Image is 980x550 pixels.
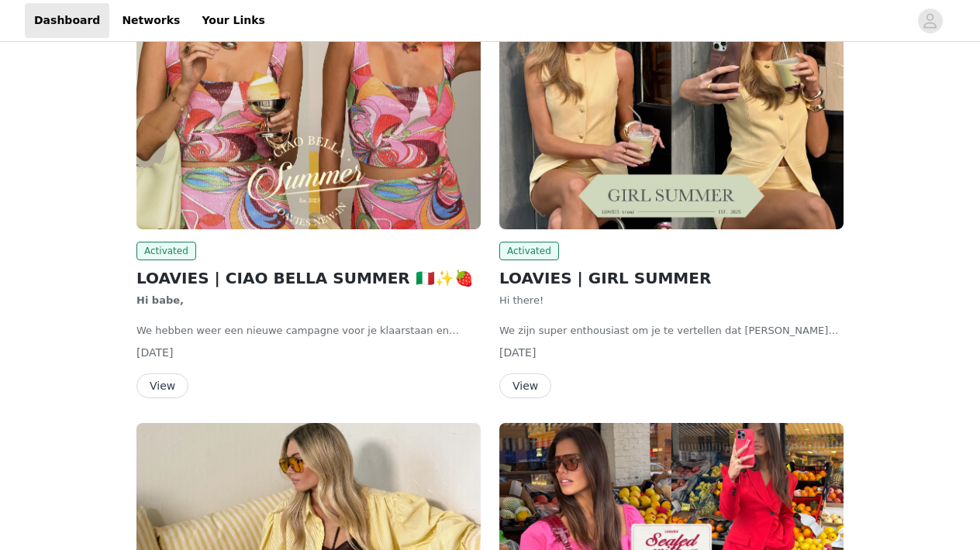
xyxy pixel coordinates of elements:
[136,323,481,339] p: We hebben weer een nieuwe campagne voor je klaarstaan en geloof ons: deze wil je echt niet missen...
[192,3,274,38] a: Your Links
[499,293,844,308] p: Hi there!
[136,266,481,290] h2: LOAVIES | CIAO BELLA SUMMER 🇮🇹✨🍓
[499,373,551,398] button: View
[499,266,844,290] h2: LOAVIES | GIRL SUMMER
[499,380,551,392] a: View
[136,380,188,392] a: View
[136,294,184,306] strong: Hi babe,
[112,3,189,38] a: Networks
[136,242,196,260] span: Activated
[499,242,559,260] span: Activated
[136,373,188,398] button: View
[499,323,844,339] p: We zijn super enthousiast om je te vertellen dat [PERSON_NAME] speciaal geselecteerd bent voor on...
[923,9,937,33] div: avatar
[136,346,173,359] span: [DATE]
[499,346,536,359] span: [DATE]
[25,3,109,38] a: Dashboard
